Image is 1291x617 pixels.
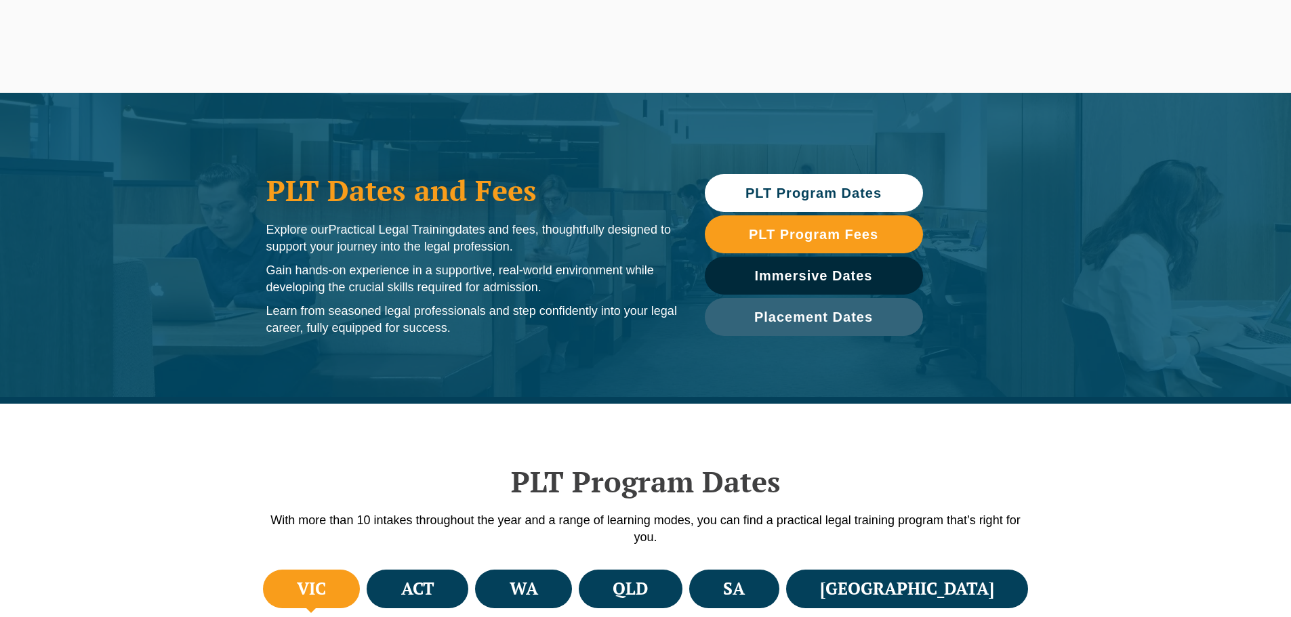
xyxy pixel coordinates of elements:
h1: PLT Dates and Fees [266,173,678,207]
h4: WA [510,578,538,600]
span: Placement Dates [754,310,873,324]
span: PLT Program Fees [749,228,878,241]
a: Placement Dates [705,298,923,336]
a: Immersive Dates [705,257,923,295]
p: Explore our dates and fees, thoughtfully designed to support your journey into the legal profession. [266,221,678,255]
h4: QLD [613,578,648,600]
h2: PLT Program Dates [260,465,1032,498]
h4: ACT [401,578,434,600]
span: Immersive Dates [755,269,873,282]
span: PLT Program Dates [745,186,882,200]
p: With more than 10 intakes throughout the year and a range of learning modes, you can find a pract... [260,512,1032,546]
a: PLT Program Fees [705,215,923,253]
h4: VIC [297,578,326,600]
p: Gain hands-on experience in a supportive, real-world environment while developing the crucial ski... [266,262,678,296]
span: Practical Legal Training [329,223,455,236]
h4: SA [723,578,745,600]
h4: [GEOGRAPHIC_DATA] [820,578,994,600]
a: PLT Program Dates [705,174,923,212]
p: Learn from seasoned legal professionals and step confidently into your legal career, fully equipp... [266,303,678,337]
